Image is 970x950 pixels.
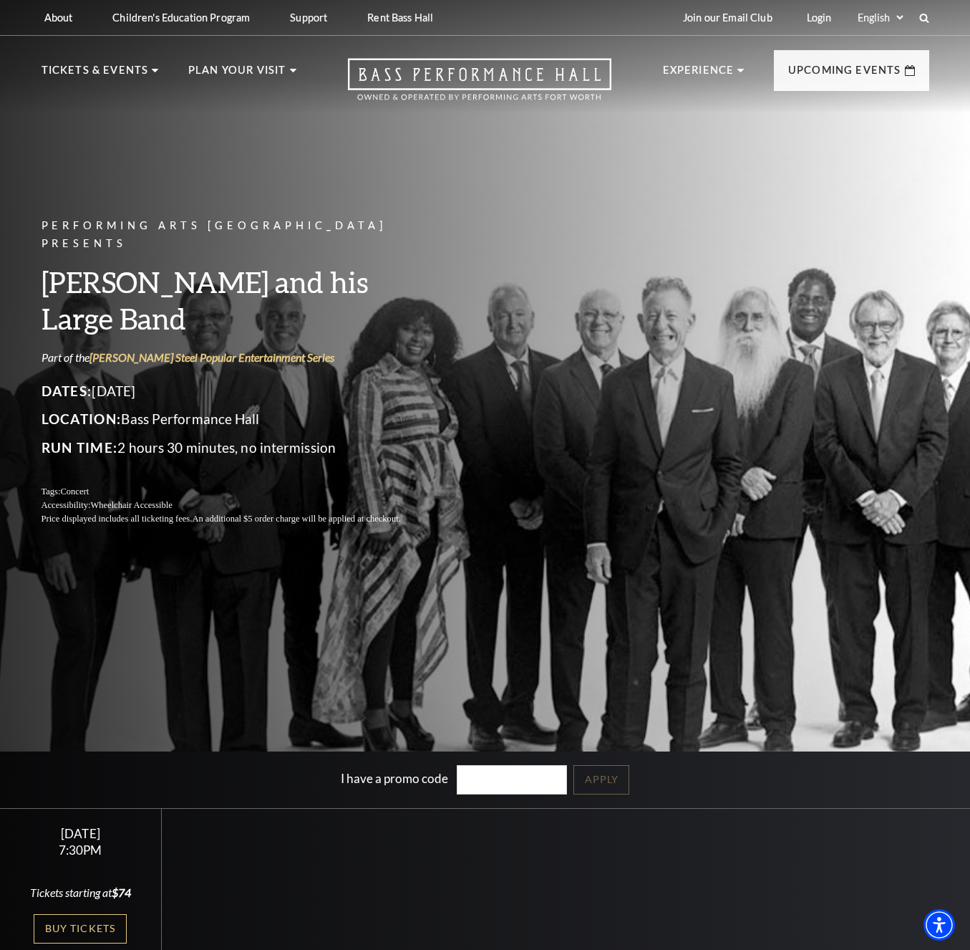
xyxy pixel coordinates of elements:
div: Tickets starting at [17,885,144,901]
span: Location: [42,411,122,427]
select: Select: [855,11,906,24]
p: Price displayed includes all ticketing fees. [42,512,435,526]
label: I have a promo code [341,771,448,786]
p: 2 hours 30 minutes, no intermission [42,436,435,459]
p: Support [290,11,327,24]
span: Concert [60,486,89,496]
p: Rent Bass Hall [367,11,433,24]
p: Part of the [42,350,435,365]
p: Children's Education Program [112,11,250,24]
p: Accessibility: [42,499,435,512]
div: [DATE] [17,826,144,841]
span: Wheelchair Accessible [90,500,172,510]
h3: [PERSON_NAME] and his Large Band [42,264,435,337]
span: Run Time: [42,439,118,456]
a: Buy Tickets [34,914,127,944]
p: [DATE] [42,380,435,403]
p: Performing Arts [GEOGRAPHIC_DATA] Presents [42,217,435,253]
p: Experience [663,62,734,87]
p: Upcoming Events [788,62,901,87]
div: 7:30PM [17,844,144,856]
span: An additional $5 order charge will be applied at checkout. [192,514,400,524]
span: Dates: [42,383,92,399]
p: About [44,11,73,24]
p: Bass Performance Hall [42,408,435,431]
span: $74 [112,886,131,899]
p: Tags: [42,485,435,499]
a: [PERSON_NAME] Steel Popular Entertainment Series [89,350,334,364]
div: Accessibility Menu [923,909,955,941]
p: Plan Your Visit [188,62,286,87]
p: Tickets & Events [42,62,149,87]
